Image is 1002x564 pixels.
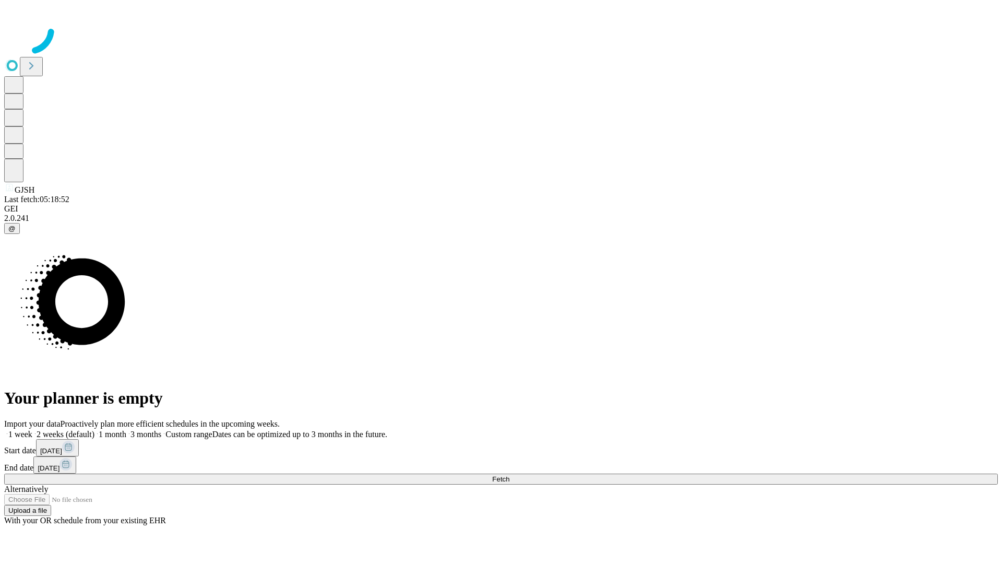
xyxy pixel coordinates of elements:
[492,475,509,483] span: Fetch
[4,214,998,223] div: 2.0.241
[61,419,280,428] span: Proactively plan more efficient schedules in the upcoming weeks.
[37,430,94,439] span: 2 weeks (default)
[165,430,212,439] span: Custom range
[4,516,166,525] span: With your OR schedule from your existing EHR
[99,430,126,439] span: 1 month
[4,204,998,214] div: GEI
[4,485,48,494] span: Alternatively
[8,430,32,439] span: 1 week
[4,195,69,204] span: Last fetch: 05:18:52
[4,223,20,234] button: @
[4,505,51,516] button: Upload a file
[4,456,998,474] div: End date
[38,464,59,472] span: [DATE]
[40,447,62,455] span: [DATE]
[8,225,16,232] span: @
[33,456,76,474] button: [DATE]
[4,474,998,485] button: Fetch
[4,419,61,428] span: Import your data
[15,185,34,194] span: GJSH
[4,439,998,456] div: Start date
[4,389,998,408] h1: Your planner is empty
[212,430,387,439] span: Dates can be optimized up to 3 months in the future.
[36,439,79,456] button: [DATE]
[130,430,161,439] span: 3 months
